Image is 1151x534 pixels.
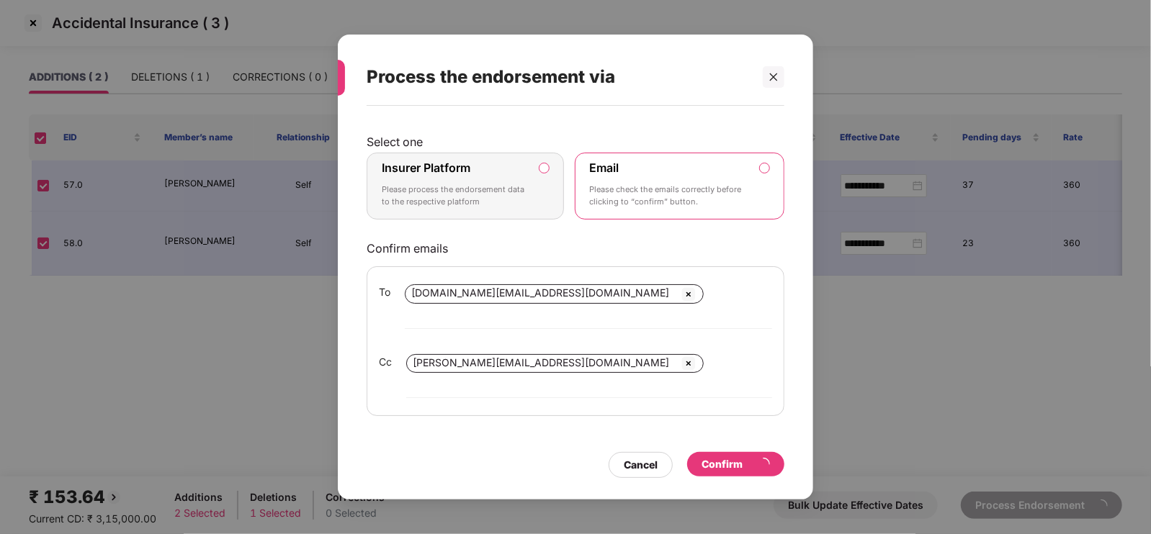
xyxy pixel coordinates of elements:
p: Please process the endorsement data to the respective platform [382,184,529,209]
img: svg+xml;base64,PHN2ZyBpZD0iQ3Jvc3MtMzJ4MzIiIHhtbG5zPSJodHRwOi8vd3d3LnczLm9yZy8yMDAwL3N2ZyIgd2lkdG... [680,355,697,372]
span: loading [756,457,771,471]
div: Confirm [702,456,770,472]
img: svg+xml;base64,PHN2ZyBpZD0iQ3Jvc3MtMzJ4MzIiIHhtbG5zPSJodHRwOi8vd3d3LnczLm9yZy8yMDAwL3N2ZyIgd2lkdG... [680,286,697,303]
span: To [379,284,390,300]
label: Email [590,160,619,175]
p: Select one [367,135,784,149]
div: Process the endorsement via [367,49,750,105]
p: Please check the emails correctly before clicking to “confirm” button. [590,184,750,209]
label: Insurer Platform [382,160,470,175]
input: Insurer PlatformPlease process the endorsement data to the respective platform [539,163,549,173]
span: close [769,72,779,82]
span: Cc [379,354,392,370]
p: Confirm emails [367,241,784,255]
input: EmailPlease check the emails correctly before clicking to “confirm” button. [760,163,769,173]
div: Cancel [624,457,658,473]
span: [PERSON_NAME][EMAIL_ADDRESS][DOMAIN_NAME] [413,356,669,368]
span: [DOMAIN_NAME][EMAIL_ADDRESS][DOMAIN_NAME] [411,286,669,299]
